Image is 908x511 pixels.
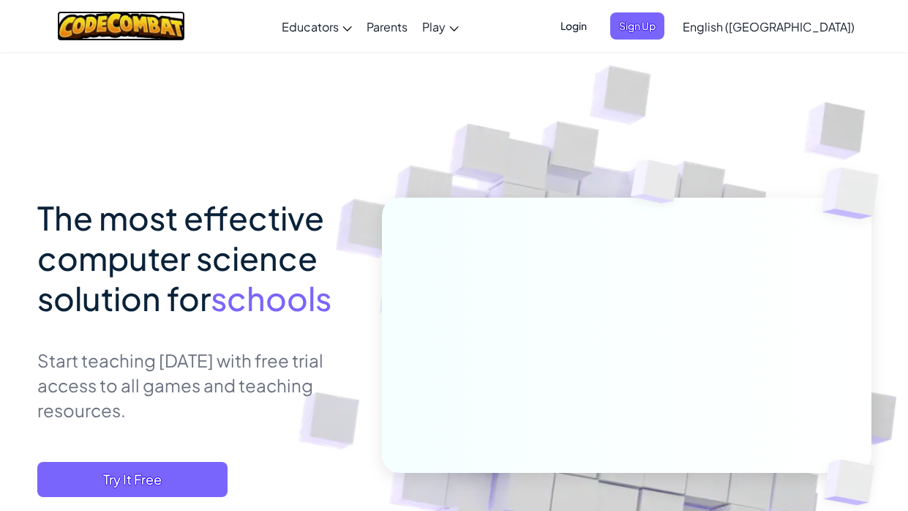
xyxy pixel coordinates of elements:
[274,7,359,46] a: Educators
[37,348,360,422] p: Start teaching [DATE] with free trial access to all games and teaching resources.
[603,131,708,240] img: Overlap cubes
[422,19,446,34] span: Play
[211,277,331,318] span: schools
[675,7,862,46] a: English ([GEOGRAPHIC_DATA])
[683,19,855,34] span: English ([GEOGRAPHIC_DATA])
[282,19,339,34] span: Educators
[610,12,664,40] button: Sign Up
[37,197,324,318] span: The most effective computer science solution for
[415,7,466,46] a: Play
[359,7,415,46] a: Parents
[37,462,228,497] button: Try It Free
[552,12,596,40] button: Login
[57,11,185,41] img: CodeCombat logo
